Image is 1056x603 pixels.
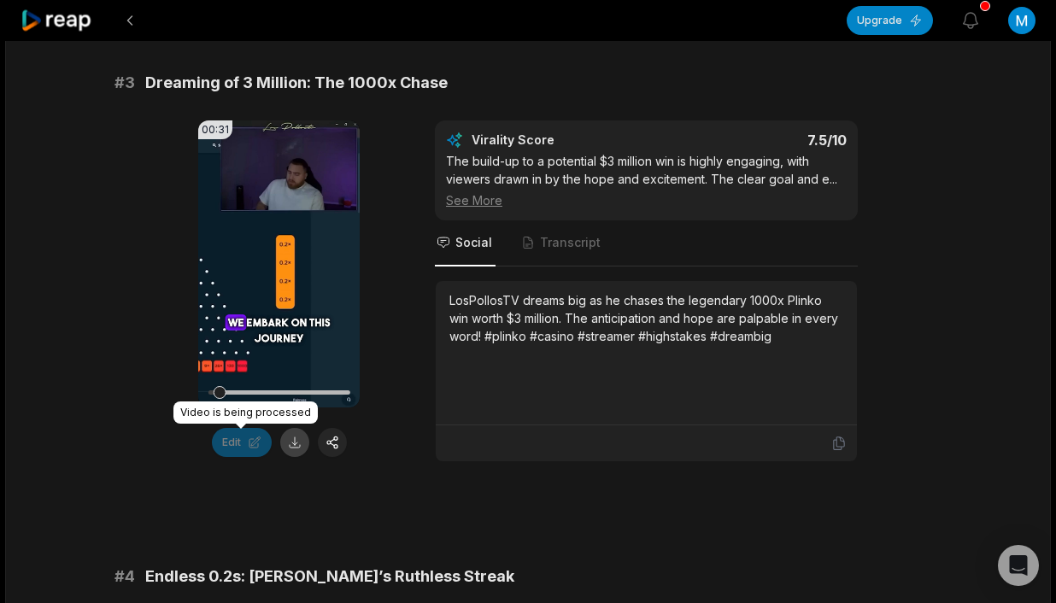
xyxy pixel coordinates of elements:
div: LosPollosTV dreams big as he chases the legendary 1000x Plinko win worth $3 million. The anticipa... [449,291,843,345]
span: Social [455,234,492,251]
div: The build-up to a potential $3 million win is highly engaging, with viewers drawn in by the hope ... [446,152,847,209]
div: Virality Score [472,132,655,149]
div: Open Intercom Messenger [998,545,1039,586]
div: 7.5 /10 [664,132,848,149]
div: See More [446,191,847,209]
span: Transcript [540,234,601,251]
button: Upgrade [847,6,933,35]
span: # 4 [114,565,135,588]
nav: Tabs [435,220,858,266]
video: Your browser does not support mp4 format. [198,120,360,407]
span: # 3 [114,71,135,95]
div: Video is being processed [173,401,318,424]
span: Dreaming of 3 Million: The 1000x Chase [145,71,448,95]
button: Edit [212,428,272,457]
span: Endless 0.2s: [PERSON_NAME]’s Ruthless Streak [145,565,514,588]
